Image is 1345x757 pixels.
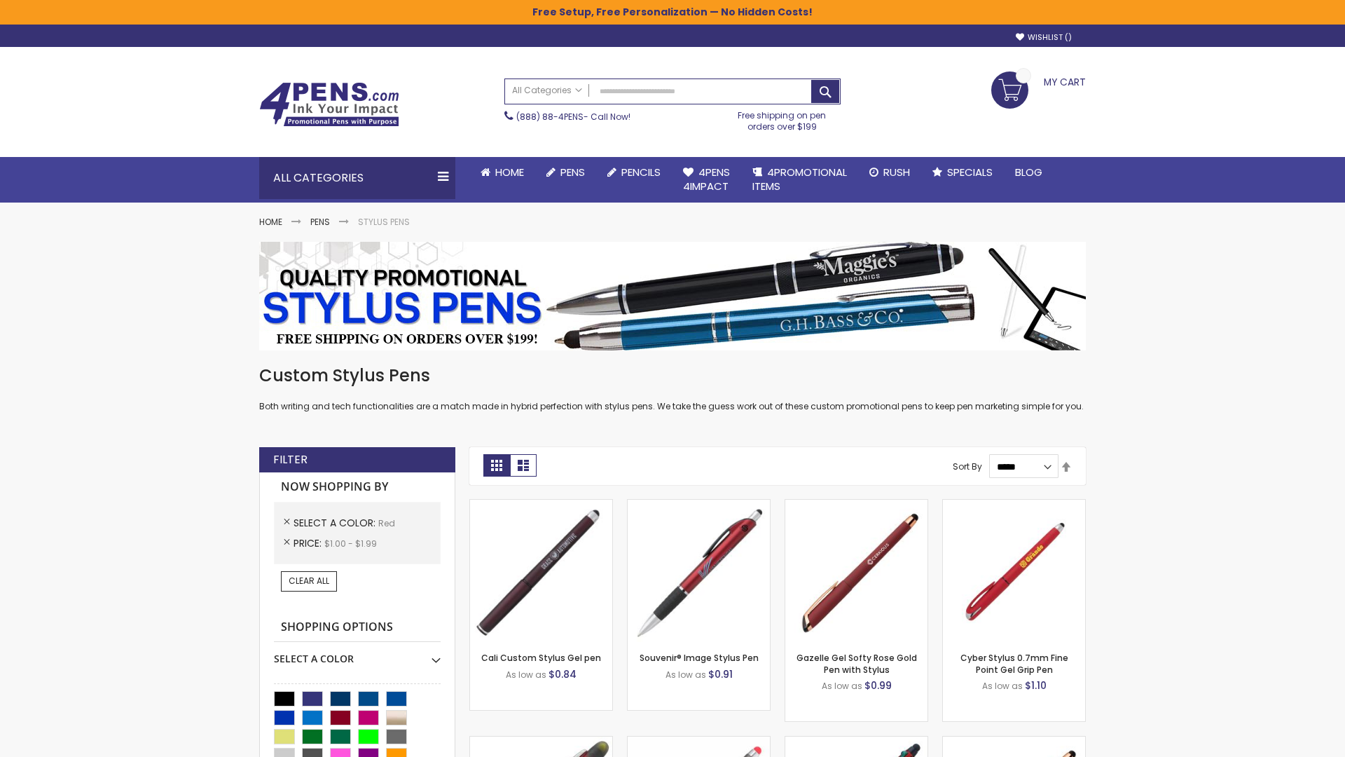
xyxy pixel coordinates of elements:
span: As low as [665,669,706,681]
img: Gazelle Gel Softy Rose Gold Pen with Stylus-Red [785,500,927,642]
strong: Grid [483,454,510,477]
a: Specials [921,157,1004,188]
a: Clear All [281,571,337,591]
div: All Categories [259,157,455,199]
span: Pencils [621,165,661,179]
img: Stylus Pens [259,242,1086,350]
span: $0.91 [708,667,733,681]
a: 4PROMOTIONALITEMS [741,157,858,203]
span: - Call Now! [516,111,630,123]
a: Cyber Stylus 0.7mm Fine Point Gel Grip Pen-Red [943,499,1085,511]
a: Gazelle Gel Softy Rose Gold Pen with Stylus - ColorJet-Red [943,736,1085,748]
strong: Stylus Pens [358,216,410,228]
span: Select A Color [294,516,378,530]
a: Islander Softy Gel with Stylus - ColorJet Imprint-Red [628,736,770,748]
a: Wishlist [1016,32,1072,43]
div: Both writing and tech functionalities are a match made in hybrid perfection with stylus pens. We ... [259,364,1086,413]
div: Free shipping on pen orders over $199 [724,104,841,132]
span: Specials [947,165,993,179]
strong: Filter [273,452,308,468]
a: Pencils [596,157,672,188]
span: Clear All [289,575,329,587]
a: 4Pens4impact [672,157,741,203]
span: $1.10 [1025,678,1047,693]
a: Souvenir® Jalan Highlighter Stylus Pen Combo-Red [470,736,612,748]
img: Cali Custom Stylus Gel pen-Red [470,500,612,642]
span: Blog [1015,165,1042,179]
span: $0.99 [864,678,892,693]
a: Cali Custom Stylus Gel pen [481,652,601,664]
span: Price [294,536,324,550]
strong: Now Shopping by [274,472,441,502]
label: Sort By [953,461,982,472]
strong: Shopping Options [274,613,441,643]
a: Pens [535,157,596,188]
span: $0.84 [549,667,577,681]
span: 4Pens 4impact [683,165,730,193]
div: Select A Color [274,642,441,666]
a: (888) 88-4PENS [516,111,584,123]
a: Gazelle Gel Softy Rose Gold Pen with Stylus [796,652,917,675]
a: Cali Custom Stylus Gel pen-Red [470,499,612,511]
span: As low as [822,680,862,692]
span: Rush [883,165,910,179]
img: Cyber Stylus 0.7mm Fine Point Gel Grip Pen-Red [943,500,1085,642]
span: Home [495,165,524,179]
a: Gazelle Gel Softy Rose Gold Pen with Stylus-Red [785,499,927,511]
img: Souvenir® Image Stylus Pen-Red [628,500,770,642]
h1: Custom Stylus Pens [259,364,1086,387]
span: Pens [560,165,585,179]
span: As low as [982,680,1023,692]
span: $1.00 - $1.99 [324,538,377,550]
span: 4PROMOTIONAL ITEMS [752,165,847,193]
a: Rush [858,157,921,188]
span: Red [378,517,395,529]
a: Cyber Stylus 0.7mm Fine Point Gel Grip Pen [960,652,1068,675]
a: Souvenir® Image Stylus Pen [640,652,759,664]
a: Orbitor 4 Color Assorted Ink Metallic Stylus Pens-Red [785,736,927,748]
a: Pens [310,216,330,228]
a: All Categories [505,79,589,102]
img: 4Pens Custom Pens and Promotional Products [259,82,399,127]
a: Home [469,157,535,188]
a: Blog [1004,157,1054,188]
a: Home [259,216,282,228]
span: All Categories [512,85,582,96]
span: As low as [506,669,546,681]
a: Souvenir® Image Stylus Pen-Red [628,499,770,511]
